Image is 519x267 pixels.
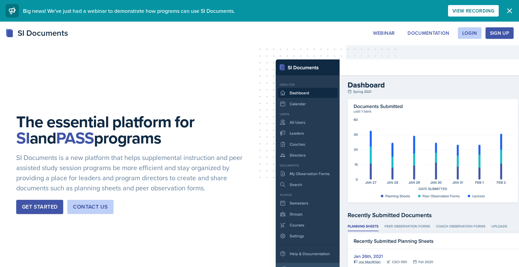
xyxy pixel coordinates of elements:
[462,30,477,36] div: Login
[373,30,395,36] div: Webinar
[458,27,481,39] button: Login
[16,200,63,214] button: Get Started
[452,8,494,14] div: View Recording
[486,27,514,39] button: Sign Up
[67,200,114,214] button: Contact Us
[22,203,57,211] div: Get Started
[23,7,235,15] span: Big news! We've just had a webinar to demonstrate how programs can use SI Documents.
[369,27,399,39] button: Webinar
[490,30,509,36] div: Sign Up
[448,5,499,17] button: View Recording
[407,30,449,36] div: Documentation
[403,27,454,39] button: Documentation
[73,203,108,211] div: Contact Us
[5,27,68,39] div: SI Documents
